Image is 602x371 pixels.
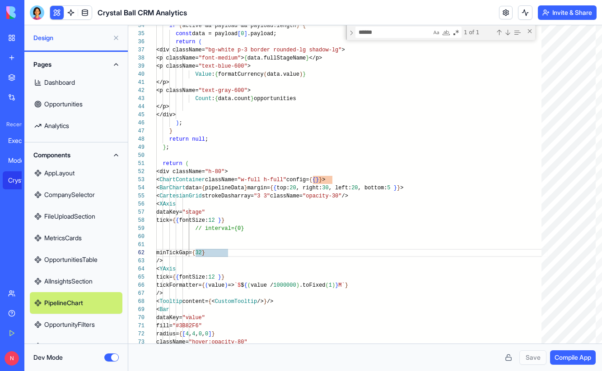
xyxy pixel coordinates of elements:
span: : [211,71,215,78]
span: > [400,185,403,191]
span: } [169,128,173,134]
span: className= [205,177,238,183]
span: /> [257,298,263,305]
div: Find / Replace [346,25,535,40]
span: , bottom: [358,185,387,191]
span: data.count [218,96,251,102]
button: Components [30,148,122,162]
span: XAxis [159,201,176,207]
a: OpportunitiesTable [30,249,122,270]
span: ( [205,282,208,289]
span: ) [176,120,179,126]
span: } [211,331,215,337]
span: BarChart [159,185,186,191]
span: , right: [296,185,322,191]
span: data = payload [192,31,238,37]
span: { [208,298,211,305]
div: 46 [128,119,145,127]
div: 45 [128,111,145,119]
span: return [163,160,182,167]
div: 55 [128,192,145,200]
a: OpportunityKanban [30,335,122,357]
div: 48 [128,135,145,143]
span: { [215,96,218,102]
span: tickFormatter= [156,282,202,289]
span: > [247,87,251,94]
span: </p> [156,79,169,86]
div: 73 [128,338,145,346]
span: } [316,177,319,183]
span: </p> [156,104,169,110]
div: 68 [128,298,145,306]
div: 36 [128,38,145,46]
span: { [313,177,316,183]
span: // interval={0} [195,225,244,232]
a: Dashboard [30,72,122,93]
span: <div className= [156,169,205,175]
span: </div> [156,112,176,118]
div: 63 [128,257,145,265]
span: { [173,217,176,224]
div: Toggle Replace [347,25,355,40]
span: .payload; [247,31,277,37]
span: 30 [322,185,328,191]
a: OpportunityFilters [30,314,122,335]
span: margin= [247,185,270,191]
span: => [228,282,234,289]
div: 49 [128,143,145,151]
span: </p> [309,55,322,61]
span: < [156,201,159,207]
div: 59 [128,224,145,233]
span: { [192,250,195,256]
span: opportunities [254,96,296,102]
div: 50 [128,151,145,160]
div: Match Whole Word (⌥⌘W) [442,28,451,37]
span: "#3B82F6" [173,323,202,329]
span: ] [244,31,247,37]
span: } [221,274,224,280]
span: ( [247,282,251,289]
span: < [156,193,159,199]
span: < [156,185,159,191]
span: ) [332,282,335,289]
span: < [211,298,215,305]
span: "w-full h-full" [238,177,286,183]
div: 72 [128,330,145,338]
span: strokeDasharray= [202,193,254,199]
span: 20 [351,185,358,191]
span: 4 [192,331,195,337]
span: YAxis [159,266,176,272]
span: 32 [195,250,201,256]
span: top: [276,185,289,191]
span: pipelineData [205,185,244,191]
a: Modern HR Suite [3,151,39,169]
span: <p className= [156,55,199,61]
span: , left: [329,185,351,191]
div: Crystal Ball CRM Analytics [8,176,33,185]
span: N [5,351,19,366]
span: "text-blue-600" [199,63,247,69]
span: } [303,71,306,78]
span: Design [33,33,109,42]
span: > [241,55,244,61]
div: 51 [128,160,145,168]
div: 58 [128,216,145,224]
div: 44 [128,103,145,111]
span: ( [186,160,189,167]
div: Modern HR Suite [8,156,33,165]
div: 38 [128,54,145,62]
span: return [169,136,189,142]
div: Next Match (Enter) [504,29,511,36]
span: $ [241,282,244,289]
span: } [394,185,397,191]
span: } [163,144,166,151]
span: ` [234,282,238,289]
div: 40 [128,70,145,78]
span: 0 [199,331,202,337]
div: Previous Match (⇧Enter) [495,29,503,36]
span: 0 [241,31,244,37]
span: Compile App [555,353,591,362]
span: { [270,185,273,191]
span: minTickGap= [156,250,192,256]
span: <p className= [156,87,199,94]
